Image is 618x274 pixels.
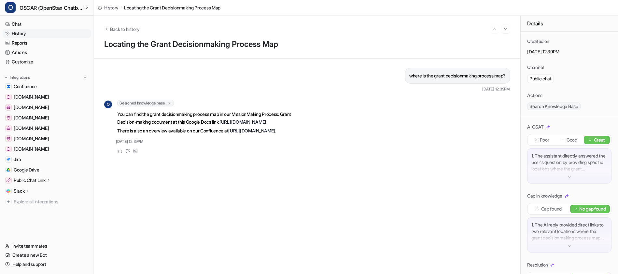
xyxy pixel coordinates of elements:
p: 1. The assistant directly answered the user's question by providing specific locations where the ... [531,153,607,172]
a: www.opengui.de[DOMAIN_NAME] [3,103,91,112]
p: Channel [527,64,544,71]
a: openstax.pl[DOMAIN_NAME] [3,124,91,133]
a: History [98,4,119,11]
p: where is the grant decisionmaking process map? [409,72,506,80]
p: Great [594,137,605,143]
p: Integrations [10,75,30,80]
span: [DOMAIN_NAME] [14,115,49,121]
span: [DATE] 12:39PM [482,86,510,92]
span: Confluence [14,83,37,90]
a: JiraJira [3,155,91,164]
a: Help and support [3,260,91,269]
span: Locating the Grant Decisionmaking Process Map [124,4,220,11]
a: openstax.org[DOMAIN_NAME] [3,144,91,154]
p: Gap in knowledge [527,193,562,199]
p: Slack [14,188,25,194]
button: Back to history [104,26,140,33]
p: Created on [527,38,549,45]
img: Previous session [492,26,497,32]
a: Customize [3,57,91,66]
a: staging.openstax.org[DOMAIN_NAME] [3,113,91,122]
img: Public Chat Link [7,178,10,182]
span: [DOMAIN_NAME] [14,135,49,142]
a: lucid.app[DOMAIN_NAME] [3,92,91,102]
img: Next session [503,26,508,32]
img: menu_add.svg [83,75,87,80]
p: No gap found [579,206,606,212]
img: www.opengui.de [7,105,10,109]
a: Create a new Bot [3,251,91,260]
p: Poor [540,137,549,143]
span: Searched knowledge base [117,100,174,106]
img: Google Drive [7,168,10,172]
p: Good [567,137,577,143]
p: 1. The AI reply provided direct links to two relevant locations where the grant decisionmaking pr... [531,222,607,241]
span: [DOMAIN_NAME] [14,104,49,111]
img: Confluence [7,85,10,89]
span: [DOMAIN_NAME] [14,146,49,152]
p: You can find the grant decisionmaking process map in our MissionMaking Process: Grant Decision-ma... [117,110,308,126]
span: History [104,4,119,11]
a: ConfluenceConfluence [3,82,91,91]
img: explore all integrations [5,199,12,205]
span: Explore all integrations [14,197,88,207]
img: down-arrow [567,175,572,179]
button: Go to next session [501,25,510,33]
p: [DATE] 12:39PM [527,48,611,55]
p: AI CSAT [527,124,544,130]
img: staging.openstax.org [7,116,10,120]
img: Slack [7,189,10,193]
span: Back to history [110,26,140,33]
span: O [5,2,16,13]
h1: Locating the Grant Decisionmaking Process Map [104,40,510,49]
a: status.openstax.org[DOMAIN_NAME] [3,134,91,143]
a: [URL][DOMAIN_NAME] [219,119,266,125]
img: lucid.app [7,95,10,99]
div: Details [521,16,618,32]
button: Go to previous session [490,25,499,33]
img: openstax.org [7,147,10,151]
span: [DOMAIN_NAME] [14,94,49,100]
p: Public chat [529,75,552,82]
p: Resolution [527,262,548,268]
img: Jira [7,158,10,161]
p: Gap found [541,206,562,212]
a: Google DriveGoogle Drive [3,165,91,174]
p: There is also an overview available on our Confluence at . [117,127,308,135]
a: Articles [3,48,91,57]
a: [URL][DOMAIN_NAME] [228,128,275,133]
a: Explore all integrations [3,197,91,206]
img: down-arrow [567,244,572,248]
span: [DOMAIN_NAME] [14,125,49,131]
a: Reports [3,38,91,48]
p: Actions [527,92,542,99]
span: Jira [14,156,21,163]
span: [DATE] 12:39PM [116,139,144,144]
span: Google Drive [14,167,39,173]
img: openstax.pl [7,126,10,130]
span: Search Knowledge Base [527,103,581,110]
a: History [3,29,91,38]
a: Invite teammates [3,241,91,251]
p: Public Chat Link [14,177,46,184]
img: status.openstax.org [7,137,10,141]
span: O [104,101,112,108]
a: Chat [3,20,91,29]
button: Integrations [3,74,32,81]
img: expand menu [4,75,8,80]
span: / [120,4,122,11]
span: OSCAR (OpenStax Chatbot and Assistance Resource) [20,3,82,12]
